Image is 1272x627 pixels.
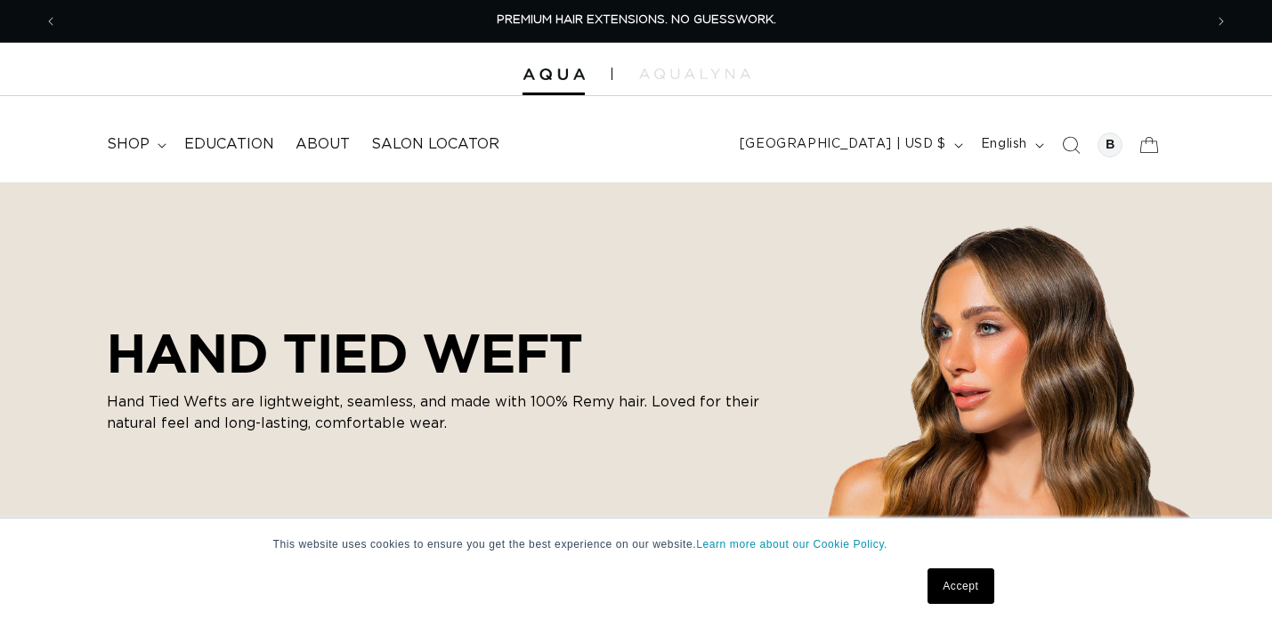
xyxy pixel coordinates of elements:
span: English [981,135,1027,154]
span: Education [184,135,274,154]
button: Previous announcement [31,4,70,38]
span: Salon Locator [371,135,499,154]
span: [GEOGRAPHIC_DATA] | USD $ [740,135,946,154]
a: Salon Locator [361,125,510,165]
span: PREMIUM HAIR EXTENSIONS. NO GUESSWORK. [497,14,776,26]
summary: shop [96,125,174,165]
button: Next announcement [1202,4,1241,38]
span: shop [107,135,150,154]
button: [GEOGRAPHIC_DATA] | USD $ [729,128,970,162]
img: Aqua Hair Extensions [523,68,585,81]
p: This website uses cookies to ensure you get the best experience on our website. [273,536,1000,552]
p: Hand Tied Wefts are lightweight, seamless, and made with 100% Remy hair. Loved for their natural ... [107,391,783,434]
a: Learn more about our Cookie Policy. [696,538,887,551]
span: About [296,135,350,154]
a: Education [174,125,285,165]
button: English [970,128,1051,162]
a: About [285,125,361,165]
h2: HAND TIED WEFT [107,322,783,384]
img: aqualyna.com [639,68,750,79]
summary: Search [1051,125,1090,165]
a: Accept [928,568,993,604]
